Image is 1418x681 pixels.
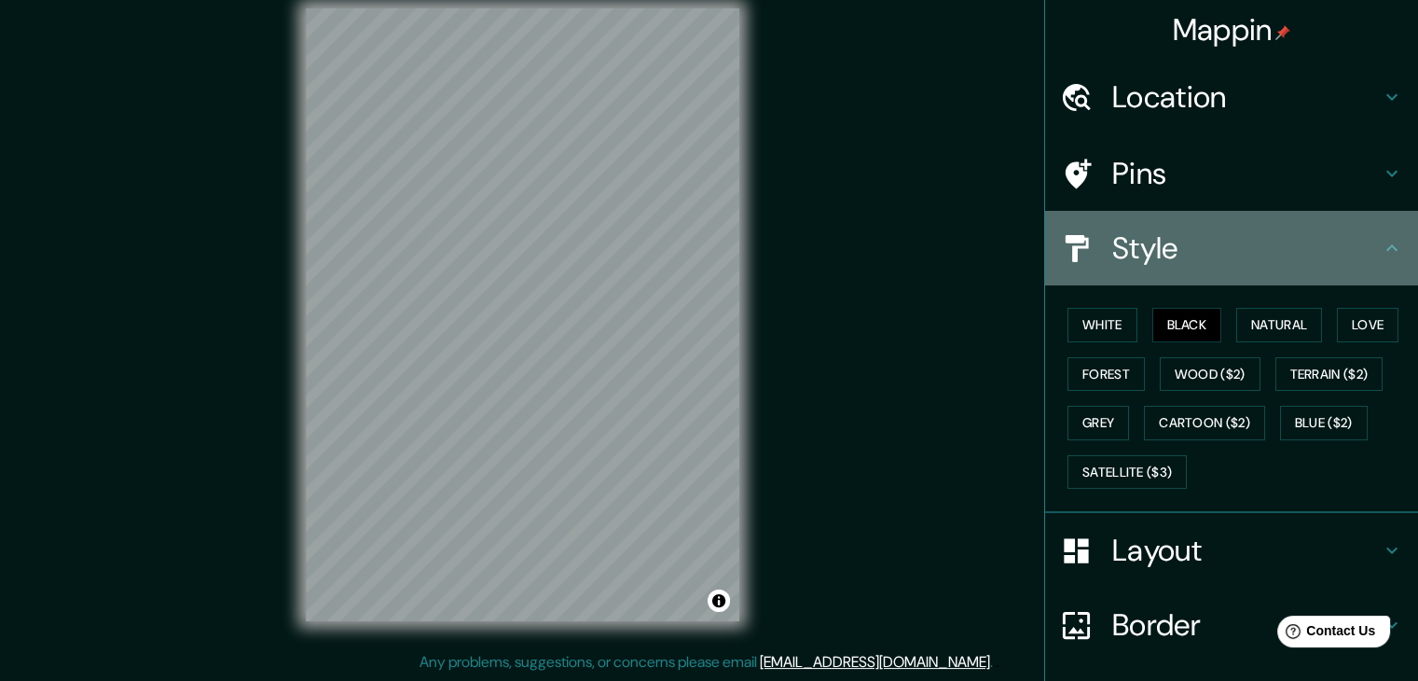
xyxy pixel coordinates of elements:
[1236,308,1322,342] button: Natural
[1045,211,1418,285] div: Style
[420,651,993,674] p: Any problems, suggestions, or concerns please email .
[1275,25,1290,40] img: pin-icon.png
[1045,513,1418,588] div: Layout
[1067,357,1145,392] button: Forest
[1112,229,1381,267] h4: Style
[760,652,990,672] a: [EMAIL_ADDRESS][DOMAIN_NAME]
[1252,608,1397,660] iframe: Help widget launcher
[1067,406,1129,440] button: Grey
[1275,357,1384,392] button: Terrain ($2)
[1112,78,1381,116] h4: Location
[1144,406,1265,440] button: Cartoon ($2)
[1173,11,1291,49] h4: Mappin
[306,8,739,621] canvas: Map
[1280,406,1368,440] button: Blue ($2)
[708,590,730,612] button: Toggle attribution
[1067,455,1187,490] button: Satellite ($3)
[1067,308,1137,342] button: White
[1045,60,1418,134] div: Location
[993,651,996,674] div: .
[1160,357,1260,392] button: Wood ($2)
[1112,155,1381,192] h4: Pins
[1112,606,1381,644] h4: Border
[1045,588,1418,662] div: Border
[1337,308,1398,342] button: Love
[1152,308,1222,342] button: Black
[996,651,999,674] div: .
[1112,532,1381,569] h4: Layout
[1045,136,1418,211] div: Pins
